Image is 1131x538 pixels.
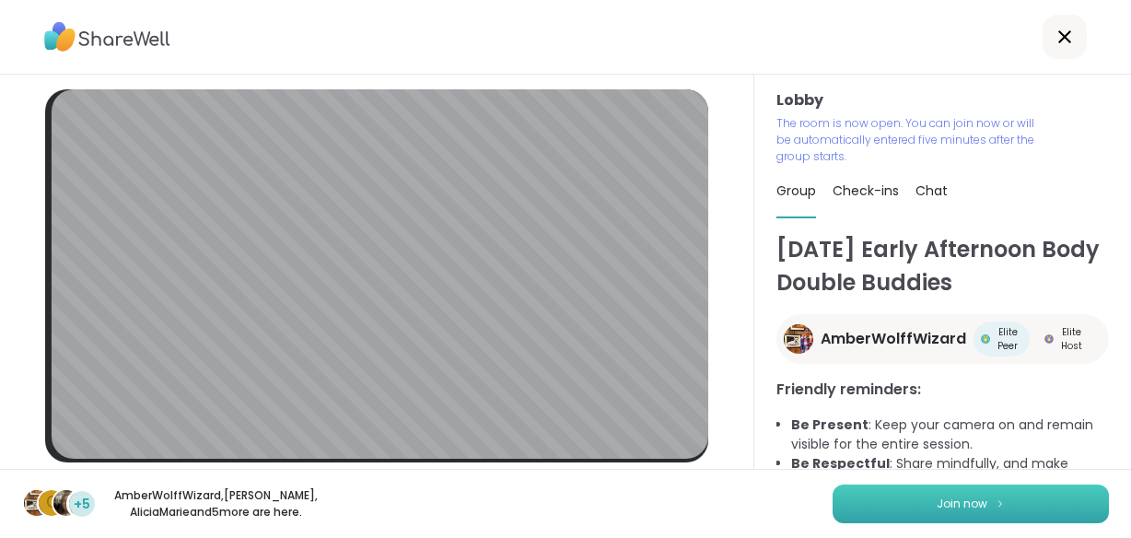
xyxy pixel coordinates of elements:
[1057,325,1087,353] span: Elite Host
[776,115,1042,165] p: The room is now open. You can join now or will be automatically entered five minutes after the gr...
[791,415,869,434] b: Be Present
[833,181,899,200] span: Check-ins
[776,181,816,200] span: Group
[776,379,1109,401] h3: Friendly reminders:
[1044,334,1054,344] img: Elite Host
[821,328,966,350] span: AmberWolffWizard
[791,415,1109,454] li: : Keep your camera on and remain visible for the entire session.
[53,490,79,516] img: AliciaMarie
[112,487,319,520] p: AmberWolffWizard , [PERSON_NAME] , AliciaMarie and 5 more are here.
[994,325,1022,353] span: Elite Peer
[776,89,1109,111] h3: Lobby
[915,181,948,200] span: Chat
[981,334,990,344] img: Elite Peer
[995,498,1006,509] img: ShareWell Logomark
[937,496,987,512] span: Join now
[784,324,813,354] img: AmberWolffWizard
[791,454,890,473] b: Be Respectful
[74,495,90,514] span: +5
[833,485,1109,523] button: Join now
[776,233,1109,299] h1: [DATE] Early Afternoon Body Double Buddies
[46,491,58,515] span: C
[776,314,1109,364] a: AmberWolffWizardAmberWolffWizardElite PeerElite PeerElite HostElite Host
[44,16,170,58] img: ShareWell Logo
[24,490,50,516] img: AmberWolffWizard
[791,454,1109,493] li: : Share mindfully, and make space for everyone to share!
